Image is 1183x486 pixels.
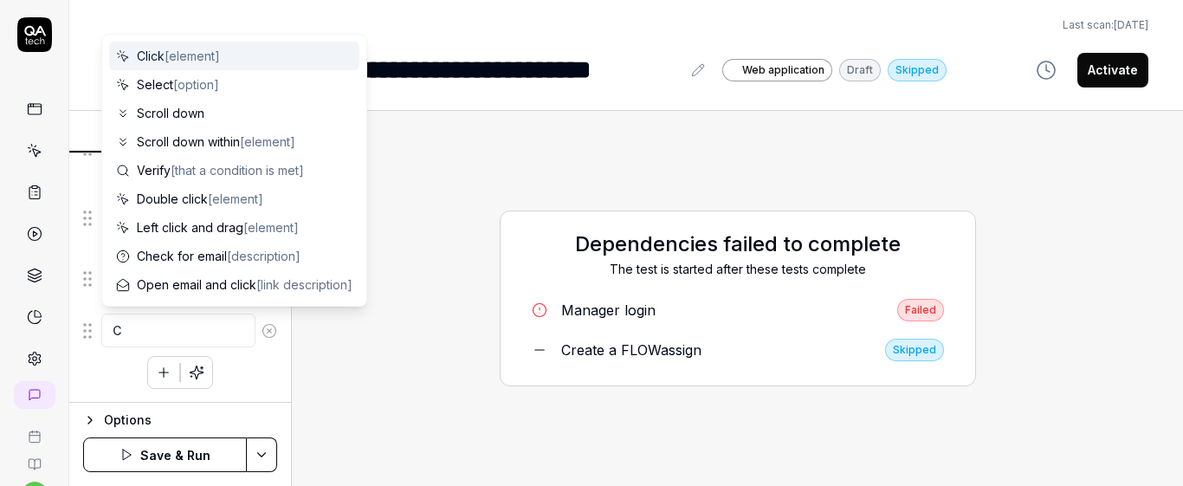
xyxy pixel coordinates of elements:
[137,133,295,151] span: Scroll down within
[69,112,180,153] button: Steps
[1114,18,1148,31] time: [DATE]
[137,47,220,65] span: Click
[561,300,656,321] div: Manager login
[255,314,283,348] button: Remove step
[137,218,299,237] span: Left click and drag
[208,191,263,206] span: [element]
[1077,53,1148,87] button: Activate
[14,381,55,409] a: New conversation
[885,339,944,361] div: Skipped
[243,220,299,235] span: [element]
[7,444,61,471] a: Documentation
[171,163,304,178] span: [that a condition is met]
[839,59,881,81] div: Draft
[888,59,947,81] div: Skipped
[137,104,204,122] span: Scroll down
[109,42,359,299] div: Suggestions
[165,49,220,63] span: [element]
[1063,17,1148,33] button: Last scan:[DATE]
[1063,17,1148,33] span: Last scan:
[83,410,277,431] button: Options
[137,75,219,94] span: Select
[256,277,352,292] span: [link description]
[561,340,701,360] div: Create a FLOWassign
[137,275,352,294] span: Open email and click
[227,249,301,263] span: [description]
[137,190,263,208] span: Double click
[897,299,944,321] div: Failed
[137,161,304,179] span: Verify
[137,247,301,265] span: Check for email
[173,77,219,92] span: [option]
[518,260,958,278] div: The test is started after these tests complete
[722,58,832,81] a: Web application
[83,191,277,245] div: Suggestions
[7,416,61,444] a: Book a call with us
[518,332,958,368] a: Create a FLOWassignSkipped
[240,134,295,149] span: [element]
[742,62,824,78] span: Web application
[518,229,958,260] h2: Dependencies failed to complete
[104,410,277,431] div: Options
[1025,53,1067,87] button: View version history
[83,252,277,306] div: Suggestions
[83,437,247,472] button: Save & Run
[518,292,958,328] a: Manager loginFailed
